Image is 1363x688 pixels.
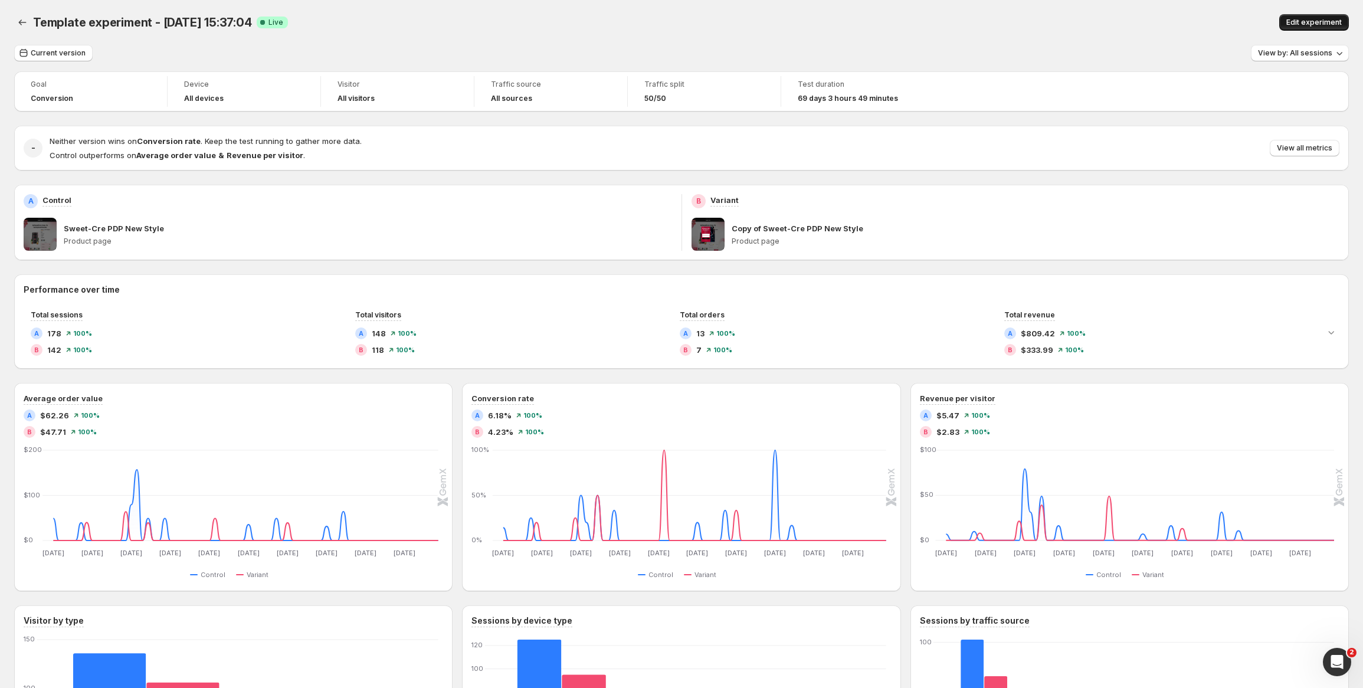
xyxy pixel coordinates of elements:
h2: B [27,428,32,435]
span: Total visitors [355,310,401,319]
span: $5.47 [936,409,959,421]
span: 118 [372,344,384,356]
span: Control [648,570,673,579]
h2: A [27,412,32,419]
span: Current version [31,48,86,58]
text: [DATE] [1014,549,1036,557]
span: 100% [1065,346,1084,353]
text: [DATE] [238,549,260,557]
span: Test duration [798,80,918,89]
text: [DATE] [81,549,103,557]
strong: Revenue per visitor [227,150,303,160]
a: VisitorAll visitors [338,78,457,104]
text: [DATE] [277,549,299,557]
span: Control outperforms on . [50,150,305,160]
span: 7 [696,344,702,356]
span: Template experiment - [DATE] 15:37:04 [33,15,252,30]
span: 142 [47,344,61,356]
iframe: Intercom live chat [1323,648,1351,676]
text: [DATE] [355,549,376,557]
a: GoalConversion [31,78,150,104]
text: [DATE] [687,549,709,557]
h4: All visitors [338,94,375,103]
span: 100% [81,412,100,419]
h3: Sessions by device type [471,615,572,627]
span: 100% [73,330,92,337]
span: 4.23% [488,426,513,438]
span: Traffic source [491,80,611,89]
p: Product page [732,237,1340,246]
span: Total orders [680,310,725,319]
text: [DATE] [1250,549,1272,557]
h2: A [34,330,39,337]
h3: Conversion rate [471,392,534,404]
text: $0 [920,536,929,544]
h2: A [923,412,928,419]
span: 69 days 3 hours 49 minutes [798,94,898,103]
text: 120 [471,641,483,649]
h4: All devices [184,94,224,103]
span: Variant [694,570,716,579]
text: [DATE] [974,549,996,557]
span: 50/50 [644,94,666,103]
button: Variant [684,568,721,582]
h4: All sources [491,94,532,103]
button: Edit experiment [1279,14,1349,31]
span: Edit experiment [1286,18,1342,27]
span: 2 [1347,648,1357,657]
strong: & [218,150,224,160]
text: [DATE] [493,549,515,557]
span: Control [1096,570,1121,579]
button: Control [1086,568,1126,582]
button: View by: All sessions [1251,45,1349,61]
span: Conversion [31,94,73,103]
text: [DATE] [42,549,64,557]
span: $809.42 [1021,327,1055,339]
text: $50 [920,491,933,499]
text: [DATE] [394,549,415,557]
text: 150 [24,635,35,643]
button: Variant [1132,568,1169,582]
button: Back [14,14,31,31]
text: [DATE] [842,549,864,557]
h2: B [923,428,928,435]
span: View by: All sessions [1258,48,1332,58]
span: 178 [47,327,61,339]
text: [DATE] [120,549,142,557]
h3: Revenue per visitor [920,392,995,404]
span: Variant [247,570,268,579]
span: 100% [716,330,735,337]
text: $200 [24,445,42,454]
text: [DATE] [198,549,220,557]
text: 50% [471,491,486,499]
span: Device [184,80,304,89]
h3: Average order value [24,392,103,404]
strong: Conversion rate [137,136,201,146]
text: [DATE] [159,549,181,557]
button: Current version [14,45,93,61]
span: Neither version wins on . Keep the test running to gather more data. [50,136,362,146]
h2: A [475,412,480,419]
span: 100% [73,346,92,353]
a: DeviceAll devices [184,78,304,104]
h2: B [34,346,39,353]
span: Total revenue [1004,310,1055,319]
text: [DATE] [1290,549,1312,557]
span: 100% [713,346,732,353]
span: 100% [1067,330,1086,337]
text: [DATE] [1171,549,1193,557]
text: [DATE] [726,549,748,557]
span: 6.18% [488,409,512,421]
button: View all metrics [1270,140,1339,156]
span: Goal [31,80,150,89]
span: $2.83 [936,426,959,438]
span: $62.26 [40,409,69,421]
h2: B [359,346,363,353]
text: [DATE] [1093,549,1115,557]
h2: B [475,428,480,435]
h2: B [696,196,701,206]
button: Control [190,568,230,582]
h3: Visitor by type [24,615,84,627]
text: 0% [471,536,482,544]
span: Visitor [338,80,457,89]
